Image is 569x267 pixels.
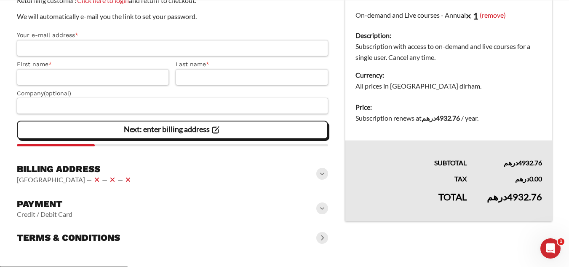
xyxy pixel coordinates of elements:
th: Tax [345,168,477,184]
dt: Price: [355,102,542,113]
span: 1 [558,238,564,245]
img: tab_domain_overview_orange.svg [23,49,29,56]
span: درهم [487,191,507,202]
label: Last name [176,59,328,69]
div: Domain: [DOMAIN_NAME] [22,22,93,29]
label: Company [17,89,328,98]
bdi: 4932.76 [422,114,460,122]
th: Subtotal [345,140,477,168]
dd: All prices in [GEOGRAPHIC_DATA] dirham. [355,81,542,92]
dt: Description: [355,30,542,41]
h3: Terms & conditions [17,232,120,244]
span: درهم [504,159,518,167]
th: Total [345,184,477,221]
vaadin-button: Next: enter billing address [17,121,328,139]
span: درهم [422,114,436,122]
vaadin-horizontal-layout: Credit / Debit Card [17,210,72,218]
img: tab_keywords_by_traffic_grey.svg [84,49,91,56]
bdi: 4932.76 [504,159,542,167]
img: website_grey.svg [13,22,20,29]
vaadin-horizontal-layout: [GEOGRAPHIC_DATA] — — — [17,175,133,185]
strong: × 1 [466,10,478,22]
a: (remove) [480,11,506,19]
img: logo_orange.svg [13,13,20,20]
div: Keywords by Traffic [93,50,142,55]
h3: Payment [17,198,72,210]
span: Subscription renews at . [355,114,478,122]
label: First name [17,59,169,69]
label: Your e-mail address [17,30,328,40]
bdi: 4932.76 [487,191,542,202]
iframe: Intercom live chat [540,238,561,259]
dd: Subscription with access to on-demand and live courses for a single user. Cancel any time. [355,41,542,63]
dt: Currency: [355,70,542,81]
bdi: 0.00 [515,175,542,183]
span: (optional) [44,90,71,97]
p: We will automatically e-mail you the link to set your password. [17,11,328,22]
h3: Billing address [17,163,133,175]
span: / year [461,114,477,122]
div: Domain Overview [32,50,75,55]
span: درهم [515,175,529,183]
div: v 4.0.25 [24,13,41,20]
